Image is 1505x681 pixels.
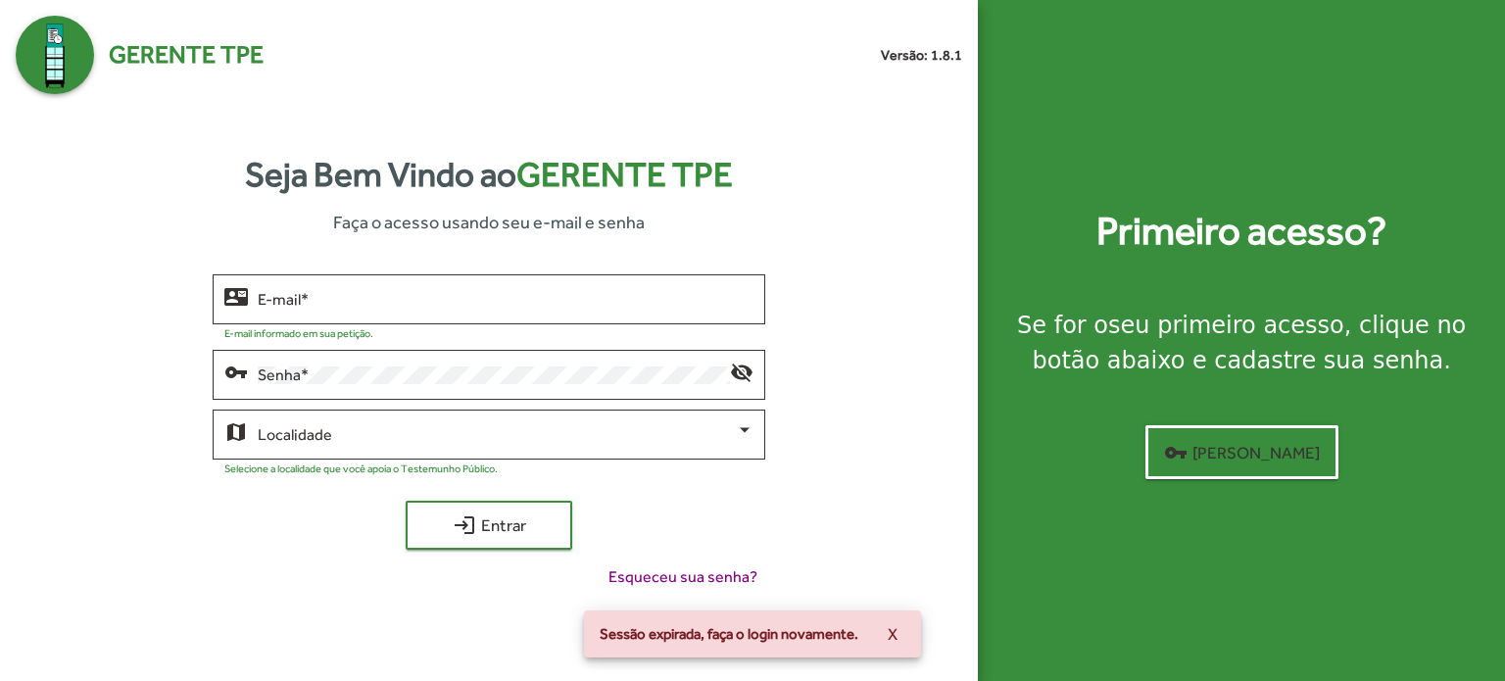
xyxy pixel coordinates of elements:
[333,209,645,235] span: Faça o acesso usando seu e-mail e senha
[1145,425,1338,479] button: [PERSON_NAME]
[888,616,898,652] span: X
[224,360,248,383] mat-icon: vpn_key
[453,513,476,537] mat-icon: login
[16,16,94,94] img: Logo Gerente
[224,462,498,474] mat-hint: Selecione a localidade que você apoia o Testemunho Público.
[600,624,858,644] span: Sessão expirada, faça o login novamente.
[224,419,248,443] mat-icon: map
[423,508,555,543] span: Entrar
[224,327,373,339] mat-hint: E-mail informado em sua petição.
[730,360,753,383] mat-icon: visibility_off
[1001,308,1481,378] div: Se for o , clique no botão abaixo e cadastre sua senha.
[881,45,962,66] small: Versão: 1.8.1
[1096,202,1386,261] strong: Primeiro acesso?
[245,149,733,201] strong: Seja Bem Vindo ao
[516,155,733,194] span: Gerente TPE
[1164,435,1320,470] span: [PERSON_NAME]
[224,284,248,308] mat-icon: contact_mail
[872,616,913,652] button: X
[608,565,757,589] span: Esqueceu sua senha?
[1108,312,1344,339] strong: seu primeiro acesso
[406,501,572,550] button: Entrar
[109,36,264,73] span: Gerente TPE
[1164,441,1188,464] mat-icon: vpn_key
